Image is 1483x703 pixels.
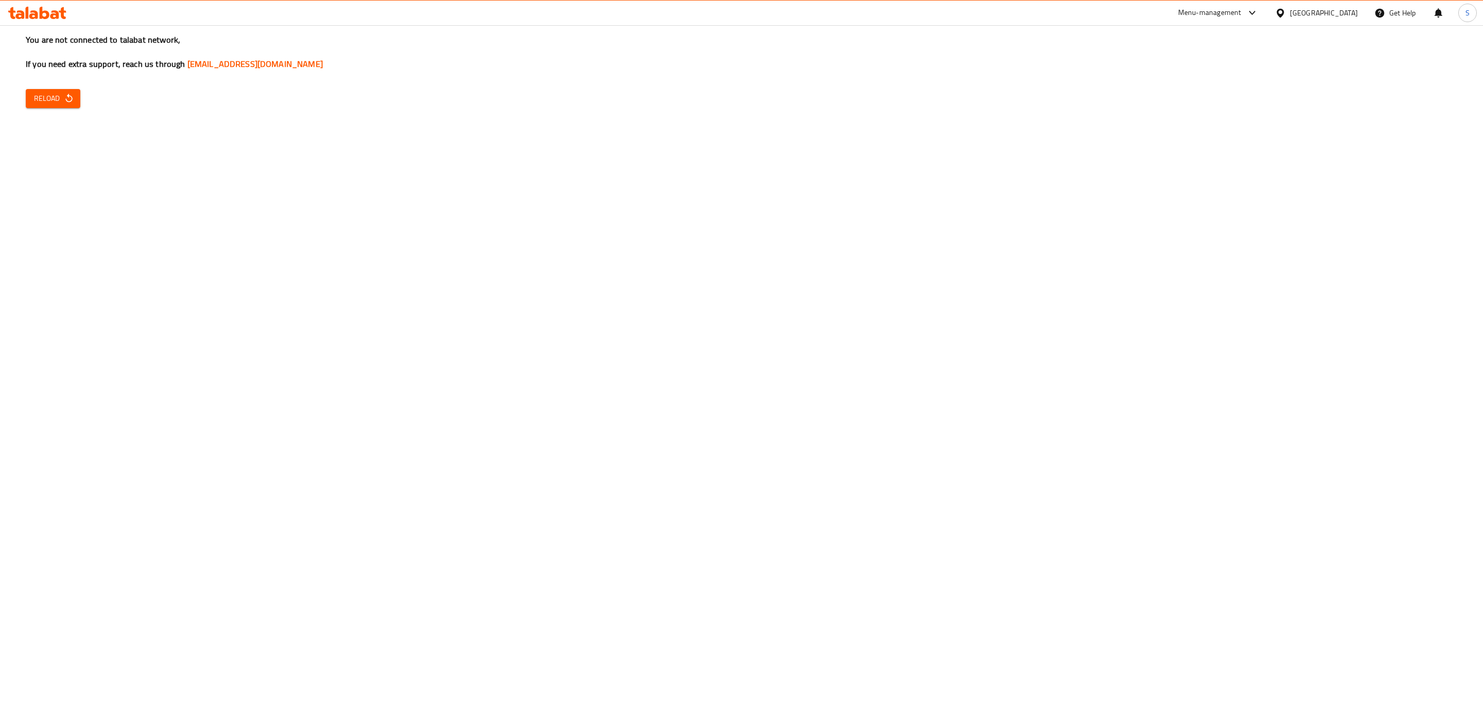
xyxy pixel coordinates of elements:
[34,92,72,105] span: Reload
[26,34,1457,70] h3: You are not connected to talabat network, If you need extra support, reach us through
[1178,7,1241,19] div: Menu-management
[26,89,80,108] button: Reload
[187,56,323,72] a: [EMAIL_ADDRESS][DOMAIN_NAME]
[1465,7,1470,19] span: S
[1290,7,1358,19] div: [GEOGRAPHIC_DATA]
